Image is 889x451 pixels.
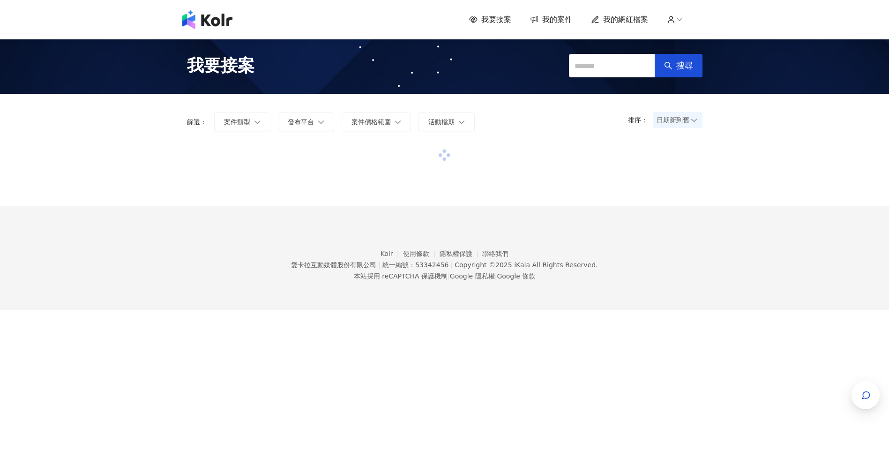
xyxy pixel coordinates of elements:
[655,54,702,77] button: 搜尋
[448,272,450,280] span: |
[187,54,254,77] span: 我要接案
[628,116,653,124] p: 排序：
[530,15,572,25] a: 我的案件
[291,261,376,269] div: 愛卡拉互動媒體股份有限公司
[455,261,598,269] div: Copyright © 2025 All Rights Reserved.
[514,261,530,269] a: iKala
[354,271,535,282] span: 本站採用 reCAPTCHA 保護機制
[482,250,508,257] a: 聯絡我們
[278,113,334,131] button: 發布平台
[182,10,232,29] img: logo
[382,261,448,269] div: 統一編號：53342456
[542,15,572,25] span: 我的案件
[403,250,440,257] a: 使用條款
[664,61,672,70] span: search
[224,118,250,126] span: 案件類型
[342,113,411,131] button: 案件價格範圍
[469,15,511,25] a: 我要接案
[381,250,403,257] a: Kolr
[428,118,455,126] span: 活動檔期
[497,272,535,280] a: Google 條款
[450,261,453,269] span: |
[495,272,497,280] span: |
[351,118,391,126] span: 案件價格範圍
[591,15,648,25] a: 我的網紅檔案
[440,250,483,257] a: 隱私權保護
[288,118,314,126] span: 發布平台
[603,15,648,25] span: 我的網紅檔案
[676,60,693,71] span: 搜尋
[657,113,699,127] span: 日期新到舊
[187,118,207,126] p: 篩選：
[418,113,475,131] button: 活動檔期
[450,272,495,280] a: Google 隱私權
[481,15,511,25] span: 我要接案
[378,261,381,269] span: |
[214,113,270,131] button: 案件類型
